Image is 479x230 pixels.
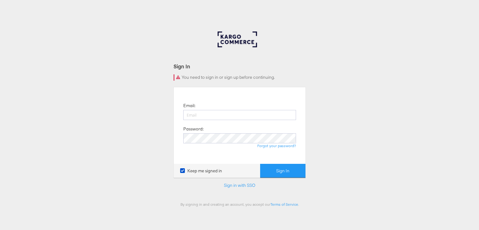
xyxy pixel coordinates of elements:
[183,110,296,120] input: Email
[180,168,222,174] label: Keep me signed in
[183,103,195,109] label: Email:
[271,202,298,207] a: Terms of Service
[257,143,296,148] a: Forgot your password?
[260,164,305,178] button: Sign In
[183,126,203,132] label: Password:
[224,182,255,188] a: Sign in with SSO
[174,74,306,81] div: You need to sign in or sign up before continuing.
[174,202,306,207] div: By signing in and creating an account, you accept our .
[174,63,306,70] div: Sign In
